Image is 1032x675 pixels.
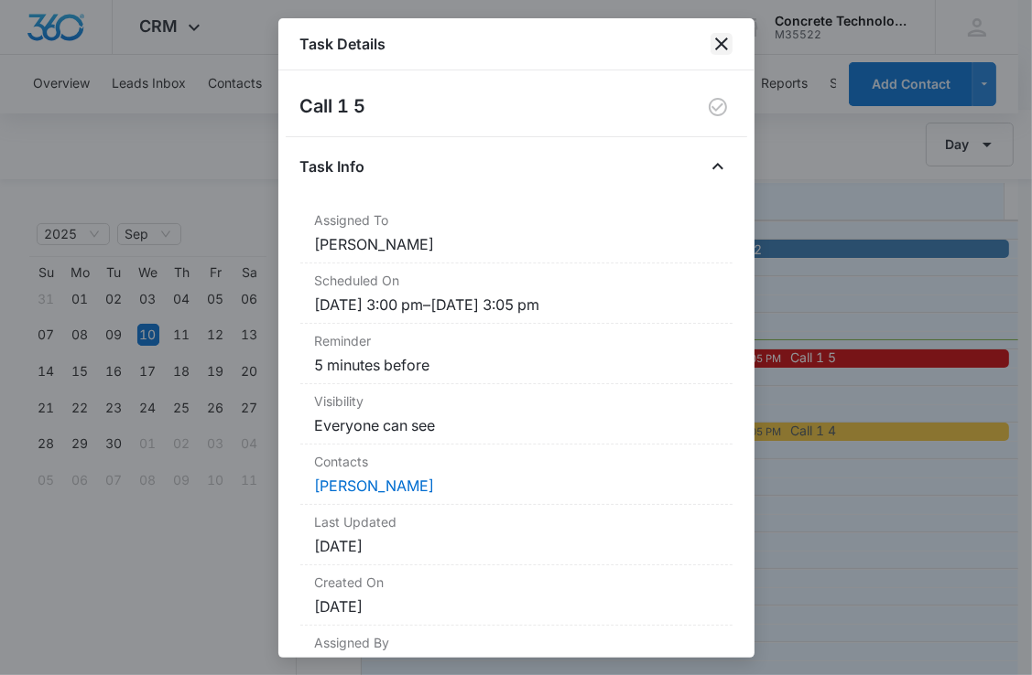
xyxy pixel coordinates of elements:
[300,565,733,626] div: Created On[DATE]
[300,263,733,324] div: Scheduled On[DATE] 3:00 pm–[DATE] 3:05 pm
[711,33,733,55] button: close
[300,324,733,384] div: Reminder5 minutes before
[315,535,718,557] dd: [DATE]
[315,354,718,376] dd: 5 minutes before
[315,414,718,436] dd: Everyone can see
[703,152,733,181] button: Close
[315,233,718,255] dd: [PERSON_NAME]
[315,210,718,230] dt: Assigned To
[315,573,718,592] dt: Created On
[315,391,718,411] dt: Visibility
[315,633,718,652] dt: Assigned By
[315,452,718,471] dt: Contacts
[315,477,435,495] a: [PERSON_NAME]
[315,595,718,617] dd: [DATE]
[315,331,718,350] dt: Reminder
[315,294,718,316] dd: [DATE] 3:00 pm – [DATE] 3:05 pm
[300,203,733,263] div: Assigned To[PERSON_NAME]
[300,505,733,565] div: Last Updated[DATE]
[300,92,366,122] h2: Call 1 5
[315,271,718,290] dt: Scheduled On
[300,33,386,55] h1: Task Details
[315,512,718,531] dt: Last Updated
[300,384,733,445] div: VisibilityEveryone can see
[300,155,365,177] h4: Task Info
[300,445,733,505] div: Contacts[PERSON_NAME]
